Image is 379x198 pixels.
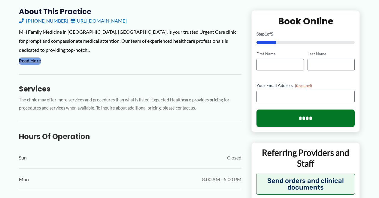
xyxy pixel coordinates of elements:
[19,57,41,65] button: Read More
[265,31,267,36] span: 1
[19,132,241,141] h3: Hours of Operation
[19,7,241,16] h3: About this practice
[19,153,27,162] span: Sun
[19,175,29,184] span: Mon
[19,84,241,94] h3: Services
[227,153,241,162] span: Closed
[19,96,241,112] p: The clinic may offer more services and procedures than what is listed. Expected Healthcare provid...
[295,83,312,88] span: (Required)
[256,32,355,36] p: Step of
[256,173,355,194] button: Send orders and clinical documents
[256,51,304,57] label: First Name
[256,82,355,88] label: Your Email Address
[71,16,127,25] a: [URL][DOMAIN_NAME]
[271,31,273,36] span: 5
[256,147,355,169] p: Referring Providers and Staff
[19,16,68,25] a: [PHONE_NUMBER]
[19,27,241,54] div: MH Family Medicine in [GEOGRAPHIC_DATA], [GEOGRAPHIC_DATA], is your trusted Urgent Care clinic fo...
[308,51,355,57] label: Last Name
[256,15,355,27] h2: Book Online
[202,175,241,184] span: 8:00 AM - 5:00 PM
